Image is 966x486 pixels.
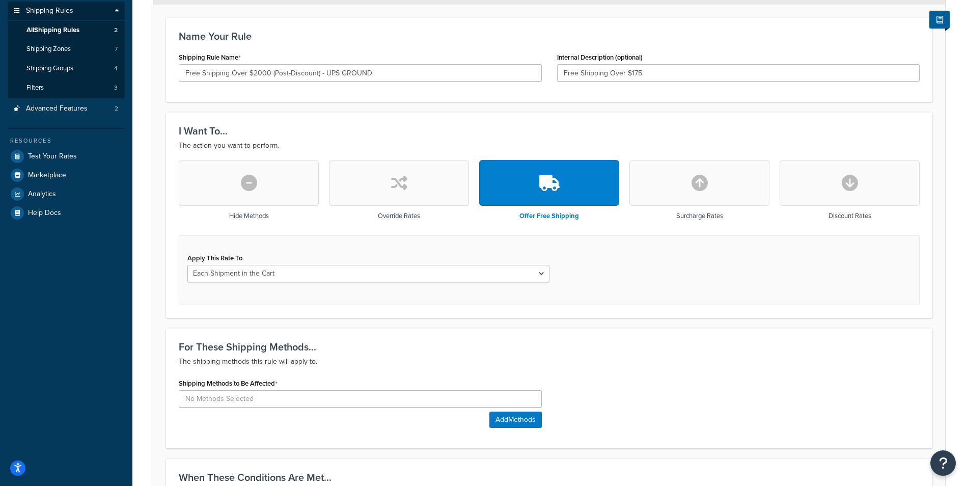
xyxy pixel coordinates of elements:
[8,2,125,20] a: Shipping Rules
[8,204,125,222] a: Help Docs
[676,212,723,220] h3: Surcharge Rates
[114,84,118,92] span: 3
[179,390,542,408] input: No Methods Selected
[179,356,920,368] p: The shipping methods this rule will apply to.
[8,185,125,203] a: Analytics
[26,45,71,53] span: Shipping Zones
[8,21,125,40] a: AllShipping Rules2
[179,53,241,62] label: Shipping Rule Name
[179,140,920,152] p: The action you want to perform.
[8,137,125,145] div: Resources
[26,64,73,73] span: Shipping Groups
[179,31,920,42] h3: Name Your Rule
[26,84,44,92] span: Filters
[229,212,269,220] h3: Hide Methods
[179,341,920,353] h3: For These Shipping Methods...
[8,99,125,118] li: Advanced Features
[519,212,579,220] h3: Offer Free Shipping
[187,254,242,262] label: Apply This Rate To
[929,11,950,29] button: Show Help Docs
[26,104,88,113] span: Advanced Features
[8,40,125,59] a: Shipping Zones7
[114,64,118,73] span: 4
[28,190,56,199] span: Analytics
[28,171,66,180] span: Marketplace
[378,212,420,220] h3: Override Rates
[8,147,125,166] a: Test Your Rates
[26,26,79,35] span: All Shipping Rules
[489,412,542,428] button: AddMethods
[8,59,125,78] a: Shipping Groups4
[8,59,125,78] li: Shipping Groups
[8,2,125,98] li: Shipping Rules
[8,166,125,184] a: Marketplace
[28,209,61,218] span: Help Docs
[26,7,73,15] span: Shipping Rules
[829,212,871,220] h3: Discount Rates
[179,380,278,388] label: Shipping Methods to Be Affected
[8,40,125,59] li: Shipping Zones
[8,78,125,97] li: Filters
[115,104,118,113] span: 2
[179,472,920,483] h3: When These Conditions Are Met...
[8,78,125,97] a: Filters3
[8,99,125,118] a: Advanced Features2
[179,125,920,137] h3: I Want To...
[114,26,118,35] span: 2
[115,45,118,53] span: 7
[28,152,77,161] span: Test Your Rates
[930,450,956,476] button: Open Resource Center
[557,53,643,61] label: Internal Description (optional)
